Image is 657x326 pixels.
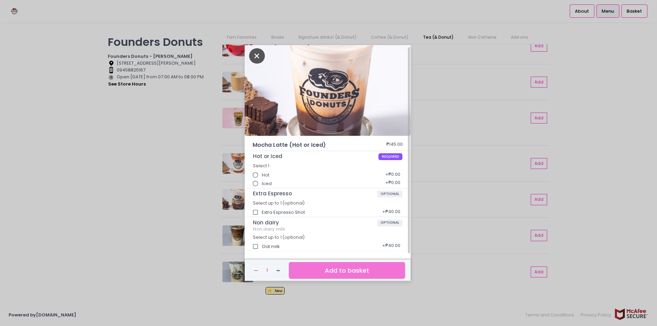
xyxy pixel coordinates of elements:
span: OPTIONAL [377,220,403,226]
div: + ₱0.00 [383,177,402,190]
span: REQUIRED [378,153,403,160]
img: Mocha Latte (Hot or Iced) [245,43,411,136]
div: + ₱40.00 [380,206,402,219]
span: Mocha Latte (Hot or Iced) [253,141,365,149]
button: Add to basket [289,262,405,279]
span: Select up to 1 (optional) [253,234,305,240]
div: ₱145.00 [386,141,403,149]
div: + ₱40.00 [380,240,402,253]
button: Close [249,52,265,59]
span: Extra Espresso [253,191,377,197]
span: Hot or Iced [253,153,378,159]
span: Hot [262,172,269,179]
span: Select up to 1 (optional) [253,200,305,206]
span: OPTIONAL [377,191,403,197]
div: Non dairy milk [253,226,403,232]
span: Iced [262,180,272,187]
span: Non dairy [253,220,377,226]
span: Select 1 [253,163,269,169]
div: + ₱0.00 [383,169,402,182]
